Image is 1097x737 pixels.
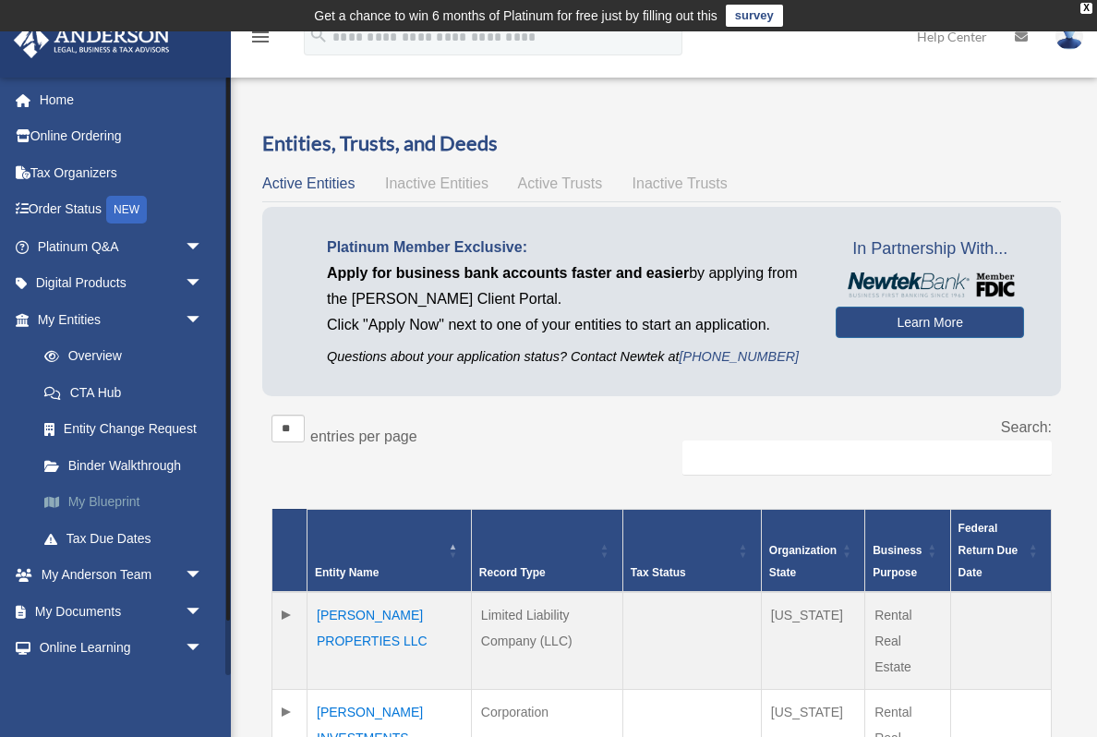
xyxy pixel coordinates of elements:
a: Entity Change Request [26,411,231,448]
p: Questions about your application status? Contact Newtek at [327,345,808,368]
a: My Documentsarrow_drop_down [13,593,231,630]
img: NewtekBankLogoSM.png [845,272,1015,297]
h3: Entities, Trusts, and Deeds [262,129,1061,158]
div: NEW [106,196,147,224]
span: Business Purpose [873,544,922,579]
span: arrow_drop_down [185,301,222,339]
a: Learn More [836,307,1024,338]
a: menu [249,32,271,48]
label: Search: [1001,419,1052,435]
a: Digital Productsarrow_drop_down [13,265,231,302]
td: Limited Liability Company (LLC) [471,592,622,690]
span: Apply for business bank accounts faster and easier [327,265,689,281]
a: [PHONE_NUMBER] [680,349,800,364]
th: Record Type: Activate to sort [471,509,622,592]
a: survey [726,5,783,27]
span: Inactive Trusts [633,175,728,191]
td: Rental Real Estate [865,592,950,690]
a: Tax Organizers [13,154,231,191]
th: Organization State: Activate to sort [761,509,864,592]
span: Organization State [769,544,837,579]
p: Click "Apply Now" next to one of your entities to start an application. [327,312,808,338]
a: Binder Walkthrough [26,447,231,484]
span: arrow_drop_down [185,666,222,704]
img: Anderson Advisors Platinum Portal [8,22,175,58]
span: arrow_drop_down [185,557,222,595]
span: Active Trusts [518,175,603,191]
td: [US_STATE] [761,592,864,690]
th: Entity Name: Activate to invert sorting [307,509,472,592]
a: My Anderson Teamarrow_drop_down [13,557,231,594]
a: CTA Hub [26,374,231,411]
p: by applying from the [PERSON_NAME] Client Portal. [327,260,808,312]
span: arrow_drop_down [185,228,222,266]
th: Federal Return Due Date: Activate to sort [950,509,1051,592]
a: Tax Due Dates [26,520,231,557]
th: Tax Status: Activate to sort [622,509,761,592]
span: Tax Status [631,566,686,579]
td: [PERSON_NAME] PROPERTIES LLC [307,592,472,690]
i: menu [249,26,271,48]
span: In Partnership With... [836,235,1024,264]
a: Online Learningarrow_drop_down [13,630,231,667]
div: close [1080,3,1092,14]
a: Platinum Q&Aarrow_drop_down [13,228,231,265]
div: Get a chance to win 6 months of Platinum for free just by filling out this [314,5,717,27]
a: Home [13,81,231,118]
span: Active Entities [262,175,355,191]
span: arrow_drop_down [185,265,222,303]
span: arrow_drop_down [185,593,222,631]
img: User Pic [1055,23,1083,50]
i: search [308,25,329,45]
p: Platinum Member Exclusive: [327,235,808,260]
th: Business Purpose: Activate to sort [865,509,950,592]
span: Record Type [479,566,546,579]
a: Order StatusNEW [13,191,231,229]
span: Federal Return Due Date [958,522,1019,579]
span: arrow_drop_down [185,630,222,668]
label: entries per page [310,429,417,444]
span: Entity Name [315,566,379,579]
span: Inactive Entities [385,175,488,191]
a: Overview [26,338,222,375]
a: My Blueprint [26,484,231,521]
a: Online Ordering [13,118,231,155]
a: My Entitiesarrow_drop_down [13,301,231,338]
a: Billingarrow_drop_down [13,666,231,703]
